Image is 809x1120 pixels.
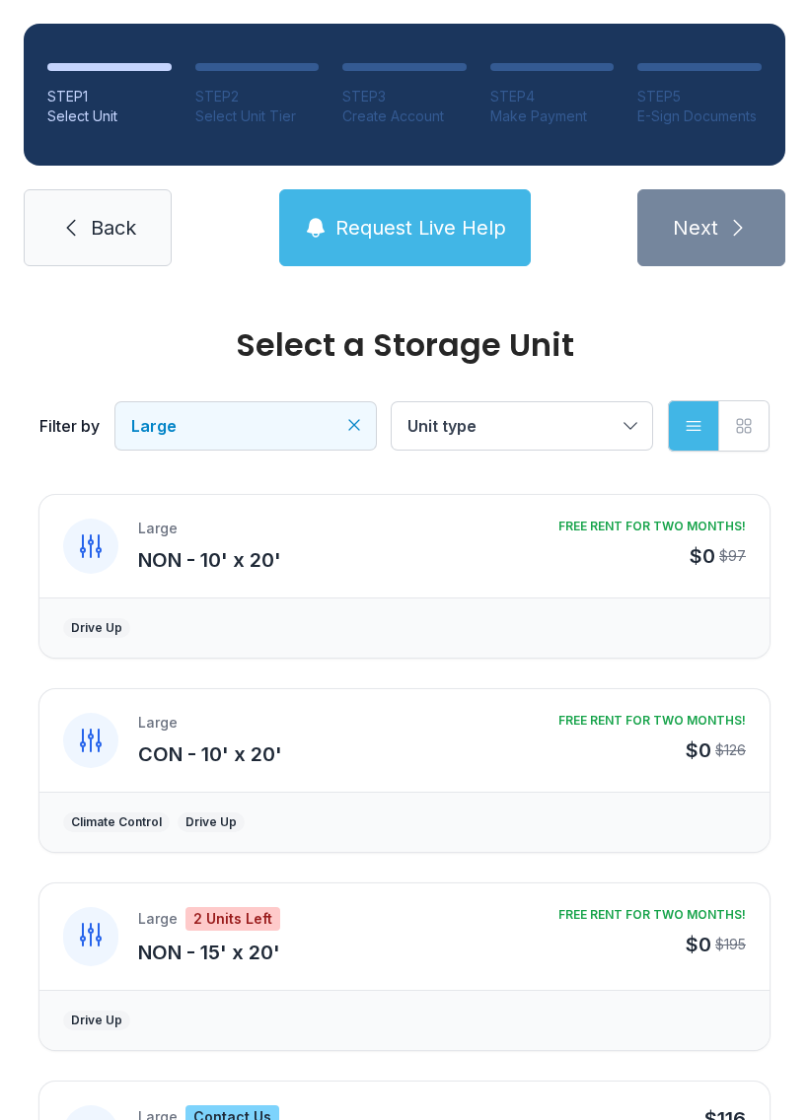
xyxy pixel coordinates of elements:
[686,931,711,958] div: $0
[138,939,280,966] button: NON - 15' x 20'
[719,546,746,566] div: $97
[342,87,467,106] div: STEP 3
[91,214,136,242] span: Back
[490,87,615,106] div: STEP 4
[686,736,711,764] div: $0
[558,713,746,729] div: FREE RENT FOR TWO MONTHS!
[715,935,746,954] div: $195
[637,87,762,106] div: STEP 5
[344,415,364,435] button: Clear filters
[131,416,177,436] span: Large
[138,713,178,733] div: Large
[392,402,652,450] button: Unit type
[185,907,280,931] div: 2 Units Left
[47,87,172,106] div: STEP 1
[673,214,718,242] span: Next
[637,106,762,126] div: E-Sign Documents
[690,542,715,570] div: $0
[115,402,376,450] button: Large
[490,106,615,126] div: Make Payment
[71,814,162,830] div: Climate Control
[558,519,746,534] div: FREE RENT FOR TWO MONTHS!
[47,106,172,126] div: Select Unit
[558,907,746,923] div: FREE RENT FOR TWO MONTHS!
[39,414,100,438] div: Filter by
[138,742,282,766] span: CON - 10' x 20'
[185,814,237,830] div: Drive Up
[39,329,770,361] div: Select a Storage Unit
[138,909,178,929] div: Large
[138,740,282,768] button: CON - 10' x 20'
[407,416,477,436] span: Unit type
[195,87,320,106] div: STEP 2
[71,620,122,636] div: Drive Up
[342,106,467,126] div: Create Account
[71,1013,122,1028] div: Drive Up
[138,548,281,572] span: NON - 10' x 20'
[138,941,280,964] span: NON - 15' x 20'
[138,546,281,574] button: NON - 10' x 20'
[715,740,746,760] div: $126
[195,106,320,126] div: Select Unit Tier
[335,214,506,242] span: Request Live Help
[138,519,178,538] div: Large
